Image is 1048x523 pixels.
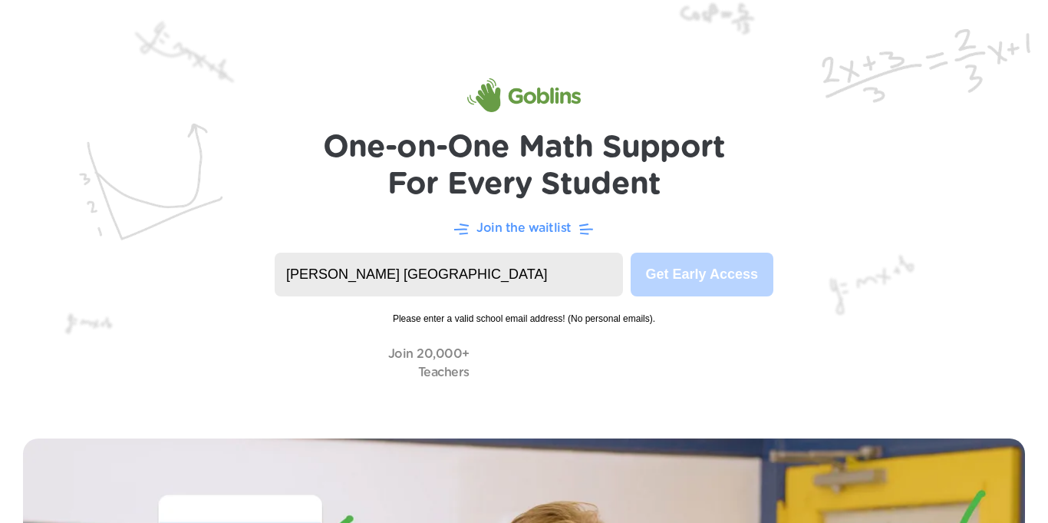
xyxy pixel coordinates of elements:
[476,219,572,237] p: Join the waitlist
[323,129,726,203] h1: One-on-One Math Support For Every Student
[275,253,623,296] input: name@yourschool.org
[388,345,470,382] p: Join 20,000+ Teachers
[275,296,773,326] span: Please enter a valid school email address! (No personal emails).
[631,253,773,296] button: Get Early Access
